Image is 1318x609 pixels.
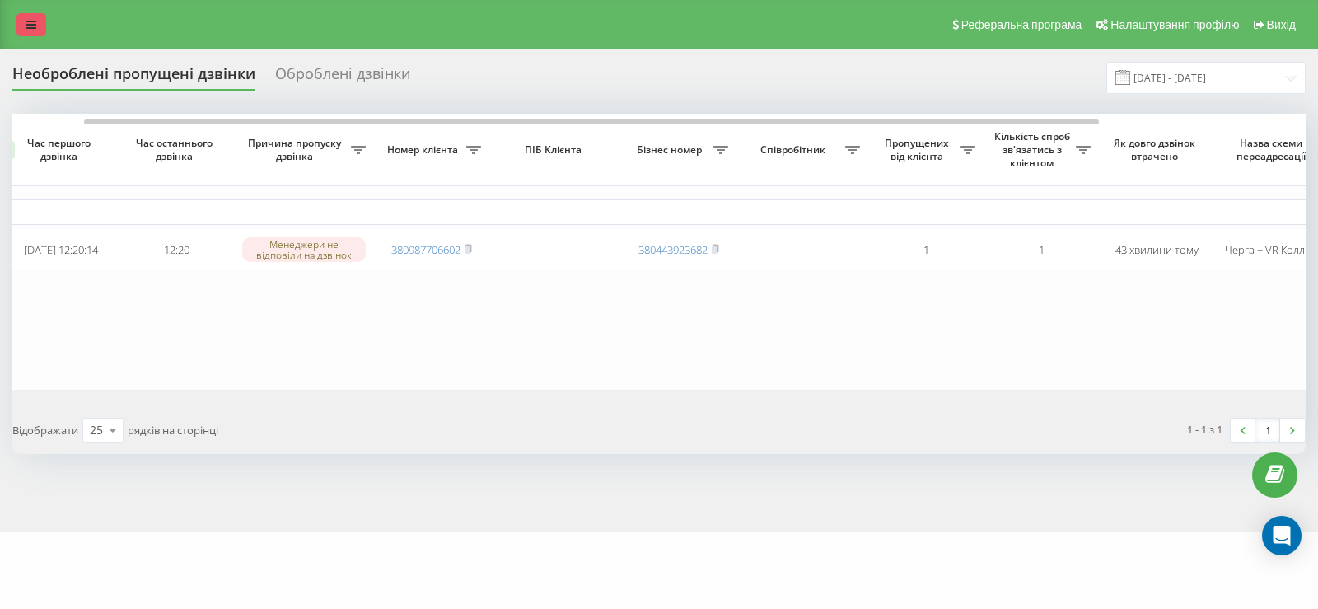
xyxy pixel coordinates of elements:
span: Як довго дзвінок втрачено [1112,137,1201,162]
a: 1 [1255,419,1280,442]
div: Open Intercom Messenger [1262,516,1302,555]
div: Оброблені дзвінки [275,65,410,91]
a: 380443923682 [638,242,708,257]
span: Пропущених від клієнта [876,137,960,162]
span: Кількість спроб зв'язатись з клієнтом [992,130,1076,169]
span: Номер клієнта [382,143,466,157]
span: Причина пропуску дзвінка [242,137,351,162]
a: 380987706602 [391,242,460,257]
td: [DATE] 12:20:14 [3,228,119,272]
td: 12:20 [119,228,234,272]
span: Реферальна програма [961,18,1082,31]
span: Відображати [12,423,78,438]
span: Вихід [1267,18,1296,31]
span: Час першого дзвінка [16,137,105,162]
span: Бізнес номер [629,143,713,157]
td: 1 [868,228,984,272]
div: Менеджери не відповіли на дзвінок [242,237,366,262]
span: Налаштування профілю [1110,18,1239,31]
div: 1 - 1 з 1 [1187,421,1222,438]
div: Необроблені пропущені дзвінки [12,65,255,91]
div: 25 [90,422,103,438]
span: Час останнього дзвінка [132,137,221,162]
span: Співробітник [745,143,845,157]
td: 1 [984,228,1099,272]
span: рядків на сторінці [128,423,218,438]
span: ПІБ Клієнта [503,143,607,157]
td: 43 хвилини тому [1099,228,1214,272]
